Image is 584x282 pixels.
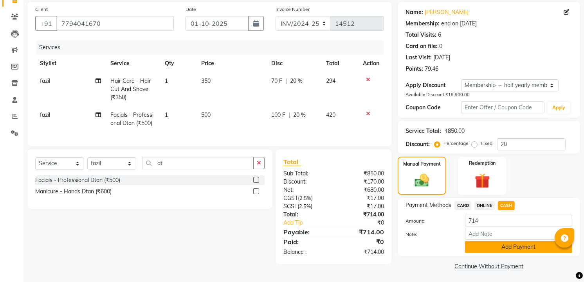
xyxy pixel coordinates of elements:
div: Apply Discount [406,81,461,89]
span: | [285,77,287,85]
label: Invoice Number [276,6,310,13]
label: Percentage [443,140,469,147]
div: end on [DATE] [441,20,477,28]
div: Name: [406,8,423,16]
input: Search by Name/Mobile/Email/Code [56,16,174,31]
div: Service Total: [406,127,441,135]
div: ₹17.00 [334,194,390,202]
span: | [288,111,290,119]
span: fazil [40,111,50,118]
span: 1 [165,111,168,118]
div: Coupon Code [406,104,461,112]
label: Date [186,6,196,13]
div: Facials - Professional Dtan (₹500) [35,176,120,184]
span: fazil [40,77,50,84]
span: SGST [283,203,297,210]
label: Note: [400,231,459,238]
label: Manual Payment [403,161,441,168]
div: ₹0 [334,237,390,246]
div: Last Visit: [406,54,432,62]
span: 70 F [271,77,282,85]
th: Service [106,55,160,72]
label: Client [35,6,48,13]
div: Paid: [278,237,334,246]
div: ₹714.00 [334,211,390,219]
span: 2.5% [299,195,311,201]
div: Manicure - Hands Dtan (₹600) [35,187,112,196]
th: Action [358,55,384,72]
th: Stylist [35,55,106,72]
span: Hair Care - Hair Cut And Shave (₹350) [111,77,151,101]
div: ( ) [278,202,334,211]
th: Qty [160,55,196,72]
div: Total Visits: [406,31,436,39]
button: +91 [35,16,57,31]
div: ₹714.00 [334,227,390,237]
span: 420 [326,111,335,118]
span: 500 [201,111,211,118]
div: Discount: [278,178,334,186]
th: Disc [267,55,321,72]
div: Card on file: [406,42,438,50]
div: Points: [406,65,423,73]
span: CGST [283,195,298,202]
span: 20 % [293,111,306,119]
span: 20 % [290,77,303,85]
div: 6 [438,31,441,39]
div: [DATE] [433,54,450,62]
div: 0 [439,42,442,50]
span: CARD [454,201,471,210]
button: Apply [548,102,570,114]
input: Amount [465,215,572,227]
a: Continue Without Payment [399,262,579,271]
div: Payable: [278,227,334,237]
input: Search or Scan [142,157,254,169]
div: ₹0 [343,219,390,227]
th: Price [196,55,267,72]
div: Discount: [406,140,430,148]
div: ₹850.00 [334,170,390,178]
input: Enter Offer / Coupon Code [461,101,544,113]
span: 1 [165,77,168,84]
div: ( ) [278,194,334,202]
img: _gift.svg [470,171,495,190]
div: ₹680.00 [334,186,390,194]
div: Net: [278,186,334,194]
span: Total [283,158,301,166]
input: Add Note [465,228,572,240]
span: 100 F [271,111,285,119]
button: Add Payment [465,241,572,253]
div: ₹17.00 [334,202,390,211]
div: ₹850.00 [444,127,465,135]
span: 2.5% [299,203,311,209]
label: Redemption [469,160,496,167]
div: Total: [278,211,334,219]
label: Amount: [400,218,459,225]
a: Add Tip [278,219,343,227]
span: Payment Methods [406,201,451,209]
div: Available Discount ₹19,900.00 [406,91,572,98]
div: ₹714.00 [334,248,390,256]
span: 350 [201,77,211,84]
div: Sub Total: [278,170,334,178]
a: [PERSON_NAME] [425,8,469,16]
span: CASH [498,201,515,210]
label: Fixed [481,140,492,147]
div: ₹170.00 [334,178,390,186]
span: Facials - Professional Dtan (₹500) [111,111,154,127]
th: Total [321,55,358,72]
div: 79.46 [425,65,438,73]
div: Balance : [278,248,334,256]
div: Membership: [406,20,440,28]
span: ONLINE [474,201,495,210]
span: 294 [326,77,335,84]
div: Services [36,40,390,55]
img: _cash.svg [410,172,434,189]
